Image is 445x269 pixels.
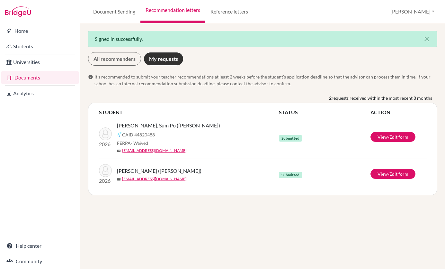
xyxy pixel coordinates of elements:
img: Li, Sum Po (Asher) [99,127,112,140]
span: mail [117,177,121,181]
span: [PERSON_NAME] ([PERSON_NAME]) [117,167,201,175]
th: STUDENT [99,108,279,116]
span: Submitted [279,172,302,178]
img: Common App logo [117,132,122,137]
a: Help center [1,239,79,252]
th: ACTION [370,108,427,116]
span: info [88,74,93,79]
button: [PERSON_NAME] [387,5,437,18]
span: requests received within the most recent 8 months [332,95,432,101]
th: STATUS [279,108,370,116]
a: Documents [1,71,79,84]
div: Signed in successfully. [88,31,437,47]
img: Bridge-U [5,6,31,17]
span: - Waived [131,140,148,146]
a: Community [1,255,79,268]
span: Submitted [279,135,302,142]
a: [EMAIL_ADDRESS][DOMAIN_NAME] [122,148,187,153]
i: close [423,35,431,43]
span: FERPA [117,140,148,146]
span: [PERSON_NAME], Sum Po ([PERSON_NAME]) [117,122,220,129]
a: My requests [144,52,183,66]
b: 2 [329,95,332,101]
span: mail [117,149,121,153]
a: Home [1,24,79,37]
a: Universities [1,56,79,69]
a: All recommenders [88,52,141,66]
span: It’s recommended to submit your teacher recommendations at least 2 weeks before the student’s app... [94,73,437,87]
span: CAID 44820488 [122,131,155,138]
img: Lam, Kwan Shek (Austin) [99,164,112,177]
p: 2026 [99,140,112,148]
a: Students [1,40,79,53]
a: View/Edit form [370,169,415,179]
a: Analytics [1,87,79,100]
p: 2026 [99,177,112,185]
a: View/Edit form [370,132,415,142]
button: Close [416,31,437,47]
a: [EMAIL_ADDRESS][DOMAIN_NAME] [122,176,187,182]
